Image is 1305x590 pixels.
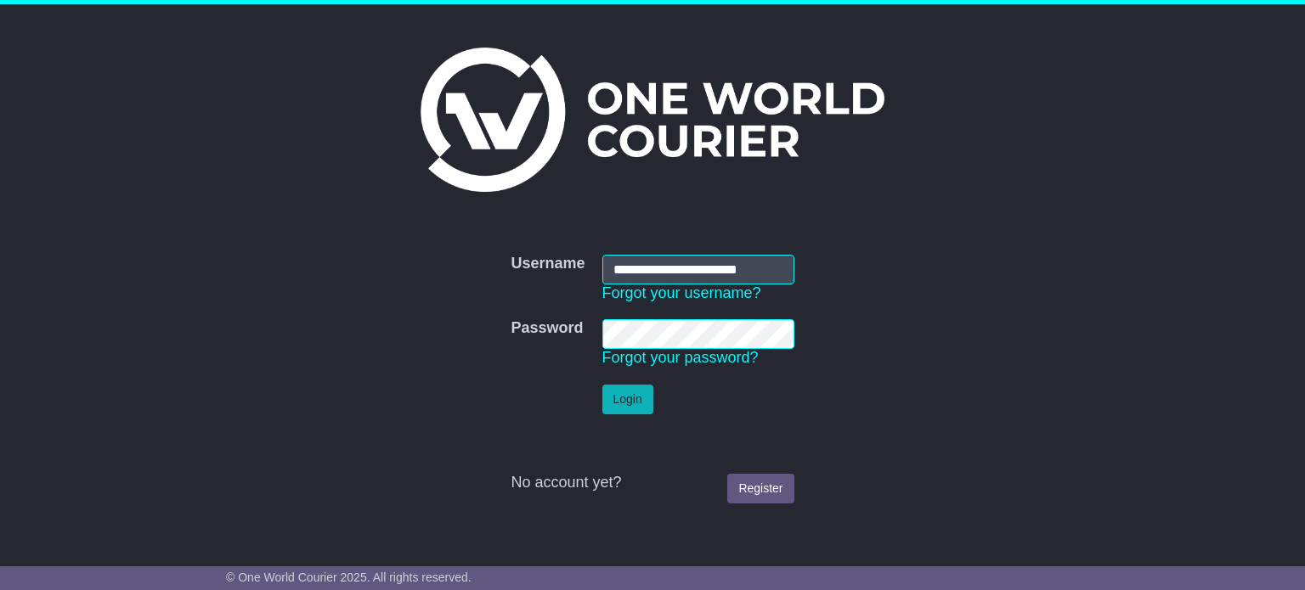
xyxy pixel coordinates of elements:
a: Forgot your password? [602,349,759,366]
label: Password [511,319,583,338]
button: Login [602,385,653,414]
span: © One World Courier 2025. All rights reserved. [226,570,472,584]
label: Username [511,255,585,273]
a: Register [727,474,794,503]
img: One World [421,48,884,192]
div: No account yet? [511,474,794,492]
a: Forgot your username? [602,284,761,301]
